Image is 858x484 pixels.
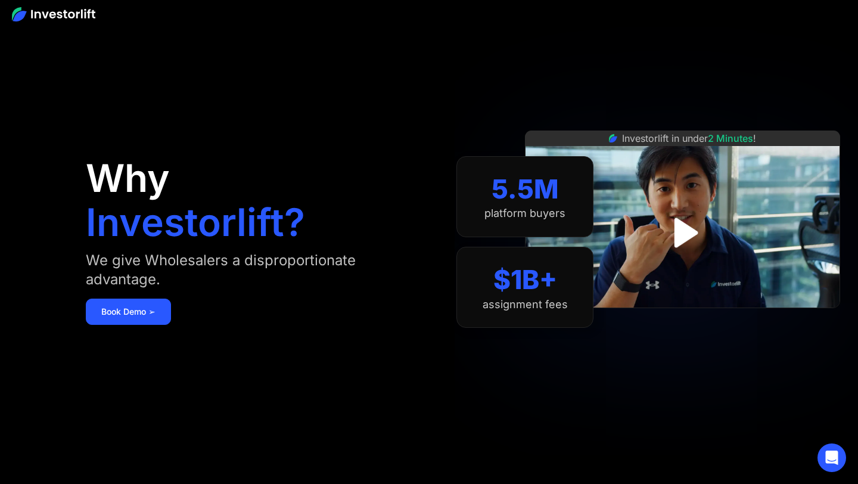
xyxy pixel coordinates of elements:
[708,132,753,144] span: 2 Minutes
[492,173,559,205] div: 5.5M
[86,203,305,241] h1: Investorlift?
[86,299,171,325] a: Book Demo ➢
[656,206,709,259] a: open lightbox
[86,159,170,197] h1: Why
[593,314,772,328] iframe: Customer reviews powered by Trustpilot
[483,298,568,311] div: assignment fees
[817,443,846,472] div: Open Intercom Messenger
[622,131,756,145] div: Investorlift in under !
[484,207,565,220] div: platform buyers
[493,264,557,296] div: $1B+
[86,251,391,289] div: We give Wholesalers a disproportionate advantage.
